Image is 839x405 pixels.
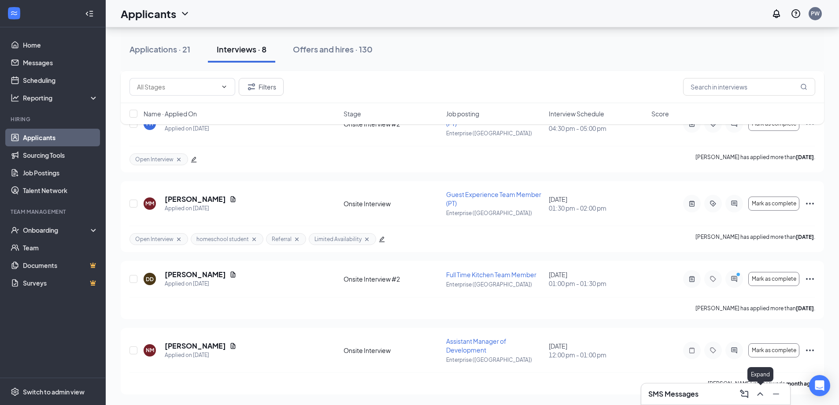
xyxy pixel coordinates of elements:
[796,154,814,160] b: [DATE]
[239,78,284,96] button: Filter Filters
[165,341,226,351] h5: [PERSON_NAME]
[144,109,197,118] span: Name · Applied On
[344,275,441,283] div: Onsite Interview #2
[708,347,718,354] svg: Tag
[729,275,739,282] svg: ActiveChat
[344,346,441,355] div: Onsite Interview
[146,346,154,354] div: NM
[217,44,266,55] div: Interviews · 8
[146,275,154,283] div: DD
[23,164,98,182] a: Job Postings
[23,182,98,199] a: Talent Network
[446,337,506,354] span: Assistant Manager of Development
[229,342,237,349] svg: Document
[796,305,814,312] b: [DATE]
[752,347,796,353] span: Mark as complete
[23,226,91,234] div: Onboarding
[683,78,815,96] input: Search in interviews
[344,199,441,208] div: Onsite Interview
[549,342,646,359] div: [DATE]
[229,271,237,278] svg: Document
[344,109,361,118] span: Stage
[180,8,190,19] svg: ChevronDown
[85,9,94,18] svg: Collapse
[549,279,646,288] span: 01:00 pm - 01:30 pm
[272,235,292,243] span: Referral
[734,272,745,279] svg: PrimaryDot
[10,9,18,18] svg: WorkstreamLogo
[729,200,739,207] svg: ActiveChat
[11,93,19,102] svg: Analysis
[23,256,98,274] a: DocumentsCrown
[145,200,154,207] div: MM
[363,236,370,243] svg: Cross
[446,130,543,137] p: Enterprise ([GEOGRAPHIC_DATA])
[748,343,799,357] button: Mark as complete
[805,345,815,356] svg: Ellipses
[708,275,718,282] svg: Tag
[446,209,543,217] p: Enterprise ([GEOGRAPHIC_DATA])
[796,234,814,240] b: [DATE]
[748,272,799,286] button: Mark as complete
[791,8,801,19] svg: QuestionInfo
[782,380,814,387] b: a month ago
[805,274,815,284] svg: Ellipses
[11,208,96,216] div: Team Management
[753,387,767,401] button: ChevronUp
[809,375,830,396] div: Open Intercom Messenger
[446,109,479,118] span: Job posting
[737,387,751,401] button: ComposeMessage
[165,270,226,279] h5: [PERSON_NAME]
[648,389,699,399] h3: SMS Messages
[752,276,796,282] span: Mark as complete
[165,204,237,213] div: Applied on [DATE]
[121,6,176,21] h1: Applicants
[708,200,718,207] svg: ActiveTag
[165,279,237,288] div: Applied on [DATE]
[651,109,669,118] span: Score
[446,190,541,207] span: Guest Experience Team Member (PT)
[771,389,781,399] svg: Minimize
[23,36,98,54] a: Home
[446,356,543,364] p: Enterprise ([GEOGRAPHIC_DATA])
[23,239,98,256] a: Team
[221,83,228,90] svg: ChevronDown
[11,387,19,396] svg: Settings
[687,275,697,282] svg: ActiveNote
[748,197,799,211] button: Mark as complete
[811,10,820,17] div: PW
[549,195,646,212] div: [DATE]
[229,196,237,203] svg: Document
[23,71,98,89] a: Scheduling
[191,156,197,163] span: edit
[549,109,604,118] span: Interview Schedule
[23,129,98,146] a: Applicants
[246,82,257,92] svg: Filter
[129,44,190,55] div: Applications · 21
[196,235,249,243] span: homeschool student
[379,236,385,242] span: edit
[137,82,217,92] input: All Stages
[23,146,98,164] a: Sourcing Tools
[175,156,182,163] svg: Cross
[23,387,85,396] div: Switch to admin view
[314,235,362,243] span: Limited Availability
[293,44,373,55] div: Offers and hires · 130
[800,83,807,90] svg: MagnifyingGlass
[23,274,98,292] a: SurveysCrown
[805,198,815,209] svg: Ellipses
[549,350,646,359] span: 12:00 pm - 01:00 pm
[11,115,96,123] div: Hiring
[446,281,543,288] p: Enterprise ([GEOGRAPHIC_DATA])
[165,194,226,204] h5: [PERSON_NAME]
[293,236,300,243] svg: Cross
[549,270,646,288] div: [DATE]
[175,236,182,243] svg: Cross
[752,201,796,207] span: Mark as complete
[549,204,646,212] span: 01:30 pm - 02:00 pm
[695,233,815,245] p: [PERSON_NAME] has applied more than .
[23,93,99,102] div: Reporting
[251,236,258,243] svg: Cross
[23,54,98,71] a: Messages
[165,351,237,360] div: Applied on [DATE]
